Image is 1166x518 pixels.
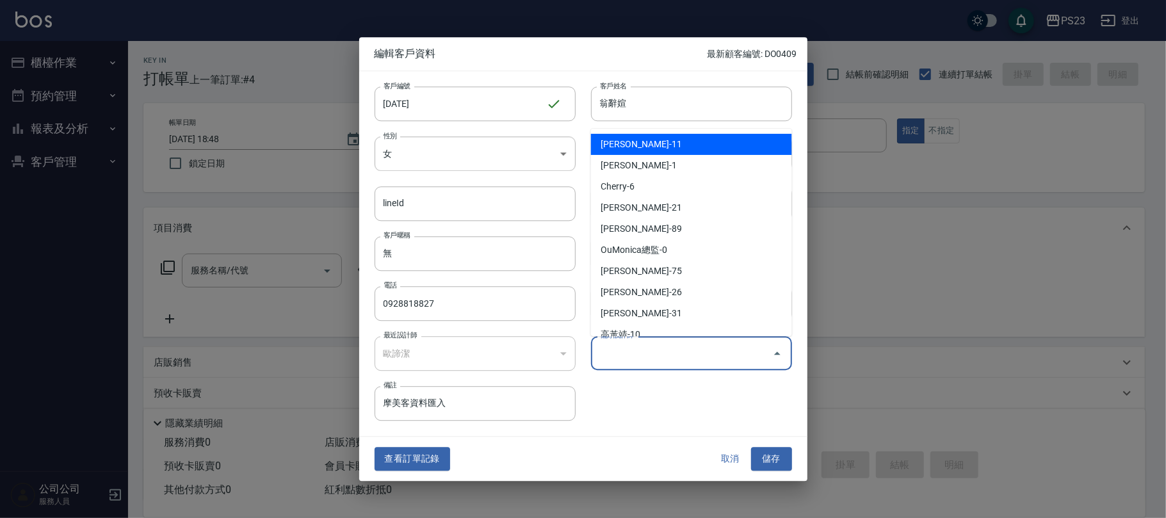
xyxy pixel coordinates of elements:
label: 客戶暱稱 [384,231,410,240]
button: 查看訂單記錄 [375,448,450,471]
li: [PERSON_NAME]-21 [591,197,792,218]
li: OuMonica總監-0 [591,239,792,261]
button: Close [767,343,788,364]
label: 客戶姓名 [600,81,627,90]
div: 歐諦潔 [375,336,576,371]
p: 最新顧客編號: DO0409 [707,47,797,61]
li: [PERSON_NAME]-26 [591,282,792,303]
li: [PERSON_NAME]-89 [591,218,792,239]
li: [PERSON_NAME]-31 [591,303,792,324]
label: 客戶編號 [384,81,410,90]
label: 備註 [384,381,397,391]
button: 取消 [710,448,751,471]
li: [PERSON_NAME]-75 [591,261,792,282]
li: [PERSON_NAME]-11 [591,134,792,155]
label: 最近設計師 [384,330,417,340]
li: Cherry-6 [591,176,792,197]
div: 女 [375,136,576,171]
label: 性別 [384,131,397,140]
li: 高黃靖-10 [591,324,792,345]
span: 編輯客戶資料 [375,47,708,60]
li: [PERSON_NAME]-1 [591,155,792,176]
button: 儲存 [751,448,792,471]
label: 電話 [384,280,397,290]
